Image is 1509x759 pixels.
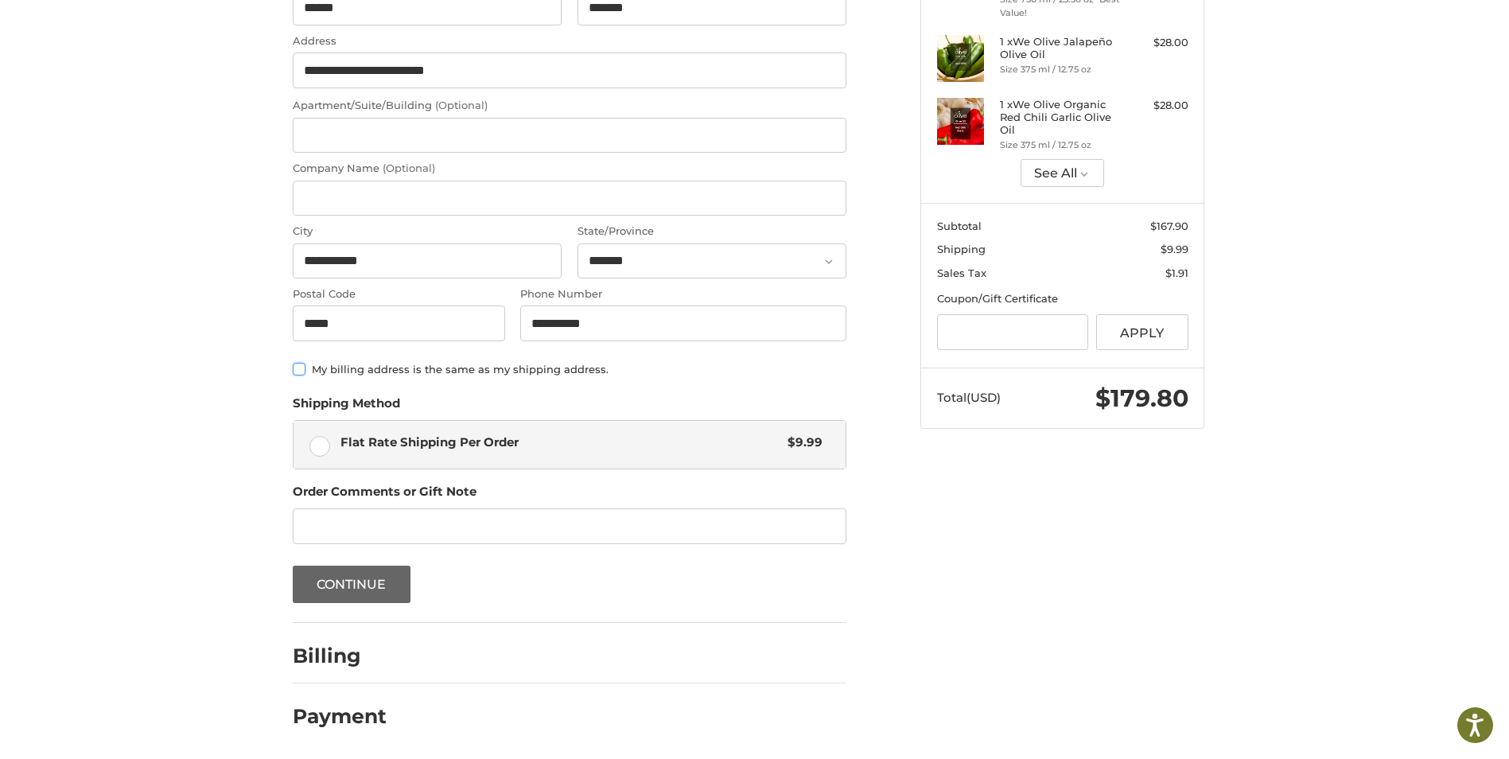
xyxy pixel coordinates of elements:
input: Gift Certificate or Coupon Code [937,314,1089,350]
span: $167.90 [1150,220,1188,232]
label: My billing address is the same as my shipping address. [293,363,846,376]
li: Size 375 ml / 12.75 oz [1000,63,1122,76]
label: Postal Code [293,286,505,302]
span: Shipping [937,243,986,255]
label: Company Name [293,161,846,177]
label: Apartment/Suite/Building [293,98,846,114]
button: Apply [1096,314,1188,350]
legend: Order Comments [293,483,476,508]
small: (Optional) [435,99,488,111]
small: (Optional) [383,162,435,174]
span: Subtotal [937,220,982,232]
span: $9.99 [780,434,823,452]
div: $28.00 [1126,35,1188,51]
p: We're away right now. Please check back later! [22,24,180,37]
span: $179.80 [1095,383,1188,413]
span: Sales Tax [937,267,986,279]
legend: Shipping Method [293,395,400,420]
span: $9.99 [1161,243,1188,255]
iframe: Google Customer Reviews [1378,716,1509,759]
h4: 1 x We Olive Organic Red Chili Garlic Olive Oil [1000,98,1122,137]
span: $1.91 [1165,267,1188,279]
h4: 1 x We Olive Jalapeño Olive Oil [1000,35,1122,61]
h2: Billing [293,644,386,668]
button: Continue [293,566,410,603]
div: Coupon/Gift Certificate [937,291,1188,307]
label: Phone Number [520,286,846,302]
label: State/Province [578,224,846,239]
button: See All [1021,159,1104,187]
div: $28.00 [1126,98,1188,114]
span: Flat Rate Shipping Per Order [340,434,780,452]
li: Size 375 ml / 12.75 oz [1000,138,1122,152]
label: Address [293,33,846,49]
button: Open LiveChat chat widget [183,21,202,40]
span: Total (USD) [937,390,1001,405]
label: City [293,224,562,239]
h2: Payment [293,704,387,729]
